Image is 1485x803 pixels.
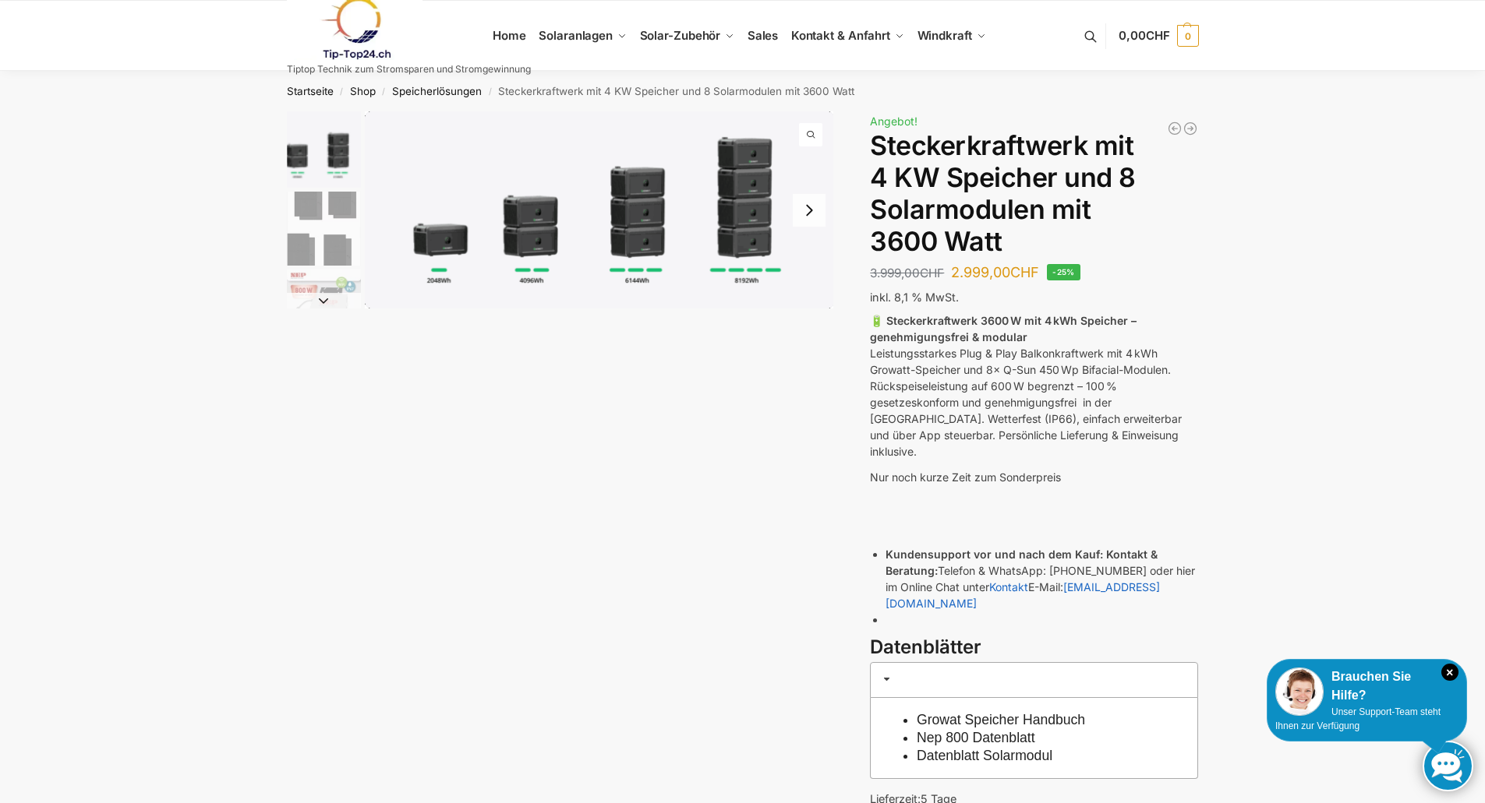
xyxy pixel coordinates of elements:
a: Kontakt [989,580,1028,593]
p: Nur noch kurze Zeit zum Sonderpreis [870,469,1198,485]
a: Windkraft [910,1,992,71]
i: Schließen [1441,664,1458,681]
a: Startseite [287,85,334,97]
span: Angebot! [870,114,918,128]
p: Tiptop Technik zum Stromsparen und Stromgewinnung [287,65,531,74]
span: Kontakt & Anfahrt [791,28,890,43]
img: Growatt-NOAH-2000-flexible-erweiterung [287,111,361,188]
img: 6 Module bificiaL [287,192,361,266]
a: Nep 800 Datenblatt [917,730,1035,745]
strong: 🔋 Steckerkraftwerk 3600 W mit 4 kWh Speicher – genehmigungsfrei & modular [870,314,1137,343]
a: growatt noah 2000 flexible erweiterung scaledgrowatt noah 2000 flexible erweiterung scaled [365,111,834,308]
li: 3 / 9 [283,267,361,345]
span: Sales [748,28,779,43]
span: Solaranlagen [539,28,613,43]
a: Balkonkraftwerk 890 Watt Solarmodulleistung mit 1kW/h Zendure Speicher [1167,121,1183,136]
span: inkl. 8,1 % MwSt. [870,291,959,304]
a: Balkonkraftwerk 1780 Watt mit 4 KWh Zendure Batteriespeicher Notstrom fähig [1183,121,1198,136]
li: 1 / 9 [283,111,361,189]
a: [EMAIL_ADDRESS][DOMAIN_NAME] [886,580,1160,610]
a: Growat Speicher Handbuch [917,712,1085,727]
img: Growatt-NOAH-2000-flexible-erweiterung [365,111,834,308]
span: -25% [1047,264,1080,280]
div: Brauchen Sie Hilfe? [1275,667,1458,705]
a: 0,00CHF 0 [1119,12,1198,59]
span: CHF [1010,264,1039,280]
span: Windkraft [918,28,972,43]
li: Telefon & WhatsApp: [PHONE_NUMBER] oder hier im Online Chat unter E-Mail: [886,546,1198,611]
span: CHF [920,266,944,280]
a: Speicherlösungen [392,85,482,97]
a: Solaranlagen [532,1,633,71]
span: / [376,86,392,98]
nav: Breadcrumb [259,71,1226,111]
span: CHF [1146,28,1170,43]
a: Kontakt & Anfahrt [784,1,910,71]
button: Next slide [793,194,826,227]
strong: Kontakt & Beratung: [886,548,1158,577]
span: / [482,86,498,98]
a: Sales [741,1,784,71]
button: Next slide [287,293,361,308]
bdi: 3.999,00 [870,266,944,280]
li: 1 / 9 [365,111,834,308]
a: Shop [350,85,376,97]
h1: Steckerkraftwerk mit 4 KW Speicher und 8 Solarmodulen mit 3600 Watt [870,130,1198,257]
bdi: 2.999,00 [951,264,1039,280]
a: Datenblatt Solarmodul [917,748,1052,763]
span: / [334,86,350,98]
span: Solar-Zubehör [640,28,721,43]
span: 0 [1177,25,1199,47]
strong: Kundensupport vor und nach dem Kauf: [886,548,1103,561]
h3: Datenblätter [870,634,1198,661]
a: Solar-Zubehör [633,1,741,71]
li: 2 / 9 [283,189,361,267]
span: Unser Support-Team steht Ihnen zur Verfügung [1275,706,1441,731]
img: Customer service [1275,667,1324,716]
img: Nep800 [287,269,361,343]
p: Leistungsstarkes Plug & Play Balkonkraftwerk mit 4 kWh Growatt-Speicher und 8× Q-Sun 450 Wp Bifac... [870,312,1198,460]
span: 0,00 [1119,28,1169,43]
